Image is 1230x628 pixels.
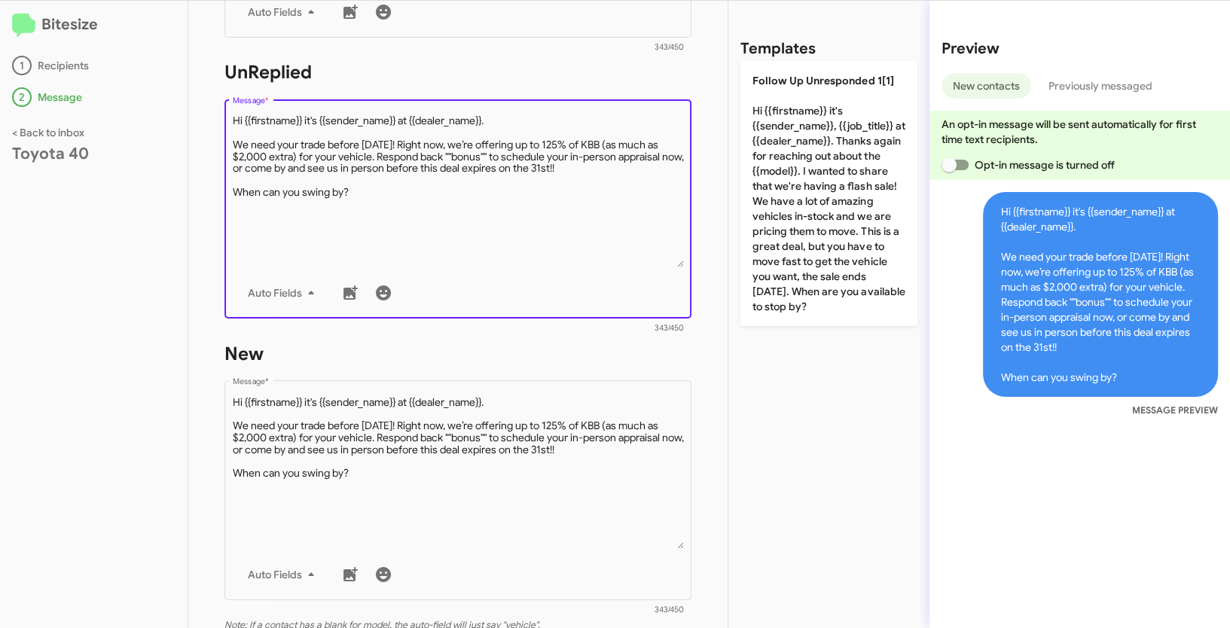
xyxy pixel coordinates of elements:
[248,279,320,306] span: Auto Fields
[752,74,893,87] span: Follow Up Unresponded 1[1]
[655,605,684,614] mat-hint: 343/450
[942,117,1218,147] p: An opt-in message will be sent automatically for first time text recipients.
[224,342,691,366] h1: New
[655,324,684,333] mat-hint: 343/450
[655,43,684,52] mat-hint: 343/450
[975,156,1115,174] span: Opt-in message is turned off
[983,192,1218,397] span: Hi {{firstname}} it's {{sender_name}} at {{dealer_name}}. We need your trade before [DATE]! Right...
[236,279,332,306] button: Auto Fields
[1132,403,1218,418] small: MESSAGE PREVIEW
[1037,73,1164,99] button: Previously messaged
[12,56,175,75] div: Recipients
[236,561,332,588] button: Auto Fields
[953,73,1020,99] span: New contacts
[12,87,32,107] div: 2
[12,13,175,38] h2: Bitesize
[224,60,691,84] h1: UnReplied
[740,61,917,326] p: Hi {{firstname}} it's {{sender_name}}, {{job_title}} at {{dealer_name}}. Thanks again for reachin...
[740,37,816,61] h2: Templates
[12,126,84,139] a: < Back to inbox
[1048,73,1152,99] span: Previously messaged
[12,146,175,161] div: Toyota 40
[942,37,1218,61] h2: Preview
[12,56,32,75] div: 1
[12,14,35,38] img: logo-minimal.svg
[942,73,1031,99] button: New contacts
[12,87,175,107] div: Message
[248,561,320,588] span: Auto Fields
